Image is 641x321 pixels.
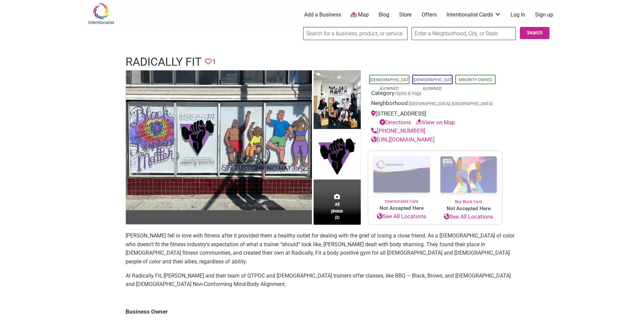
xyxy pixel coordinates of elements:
[379,11,389,19] a: Blog
[435,151,502,205] a: Buy Black Card
[520,27,549,39] button: Search
[368,212,435,221] a: See All Locations
[370,77,408,91] a: [DEMOGRAPHIC_DATA]-Owned
[371,99,499,109] div: Neighborhood:
[368,204,435,212] span: Not Accepted Here
[371,89,499,99] div: Category:
[435,205,502,213] span: Not Accepted Here
[368,151,435,204] a: Intentionalist Card
[510,11,525,19] a: Log In
[399,11,412,19] a: Store
[85,3,117,25] img: Intentionalist
[368,151,435,198] img: Intentionalist Card
[535,11,553,19] a: Sign up
[459,77,492,82] a: Minority-Owned
[212,57,216,67] span: 1
[126,231,516,266] p: [PERSON_NAME] fell in love with fitness after it provided them a healthy outlet for dealing with ...
[304,11,341,19] a: Add a Business
[396,91,421,96] a: Gyms & Yoga
[447,11,501,19] a: Intentionalist Cards
[435,213,502,221] a: See All Locations
[314,131,361,180] img: Radically Fit's logo
[371,136,435,143] a: [URL][DOMAIN_NAME]
[371,109,499,127] div: [STREET_ADDRESS]
[422,11,437,19] a: Offers
[351,11,369,19] a: Map
[380,119,411,126] a: Directions
[371,127,425,134] a: [PHONE_NUMBER]
[412,27,516,40] input: Enter a Neighborhood, City, or State
[435,151,502,199] img: Buy Black Card
[413,77,452,91] a: [DEMOGRAPHIC_DATA]-Owned
[314,70,361,131] img: A class at Radically Fit
[126,271,516,289] p: At Radically Fit, [PERSON_NAME] and their team of QTPOC and [DEMOGRAPHIC_DATA] trainers offer cla...
[331,201,343,220] span: All photos (3)
[416,119,455,126] a: View on Map
[126,70,312,210] img: The exterior of Radically Fit
[303,27,407,40] input: Search for a business, product, or service
[409,102,493,106] span: [GEOGRAPHIC_DATA], [GEOGRAPHIC_DATA]
[126,54,202,70] h1: Radically Fit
